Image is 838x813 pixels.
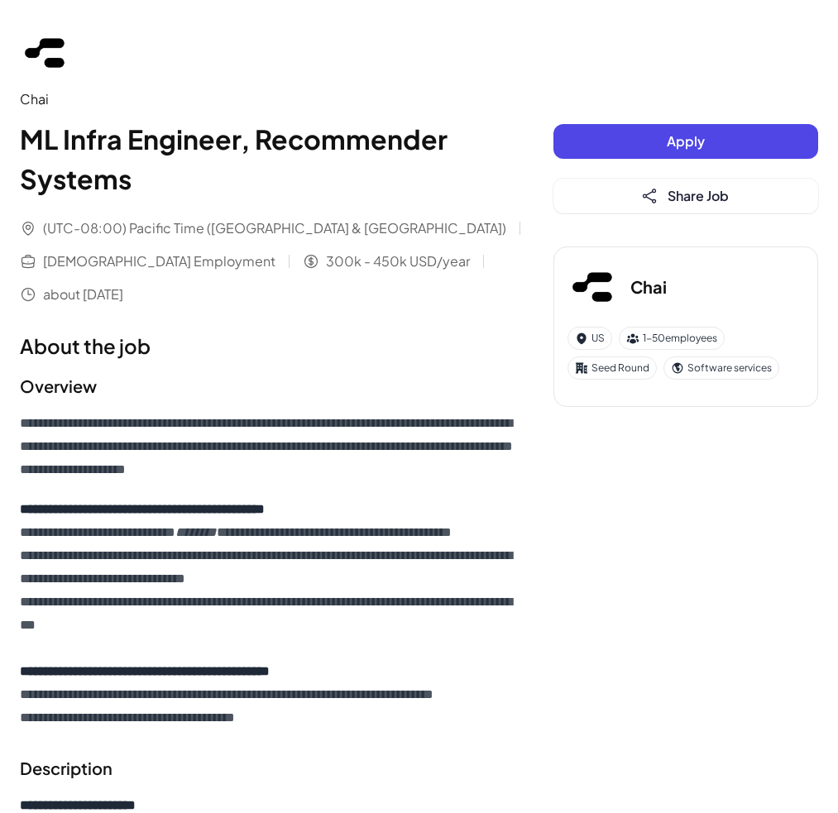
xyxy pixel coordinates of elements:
img: Ch [20,26,73,79]
span: about [DATE] [43,285,123,304]
div: Software services [663,356,779,380]
div: 1-50 employees [619,327,725,350]
h2: Description [20,756,520,781]
div: US [567,327,612,350]
button: Apply [553,124,818,159]
button: Share Job [553,179,818,213]
div: Chai [20,89,520,109]
span: 300k - 450k USD/year [326,251,470,271]
img: Ch [567,261,620,313]
span: [DEMOGRAPHIC_DATA] Employment [43,251,275,271]
h2: Overview [20,374,520,399]
h3: Chai [630,275,667,299]
span: (UTC-08:00) Pacific Time ([GEOGRAPHIC_DATA] & [GEOGRAPHIC_DATA]) [43,218,506,238]
h1: ML Infra Engineer, Recommender Systems [20,119,520,198]
span: Apply [667,132,705,150]
div: Seed Round [567,356,657,380]
h1: About the job [20,331,520,361]
span: Share Job [668,187,729,204]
